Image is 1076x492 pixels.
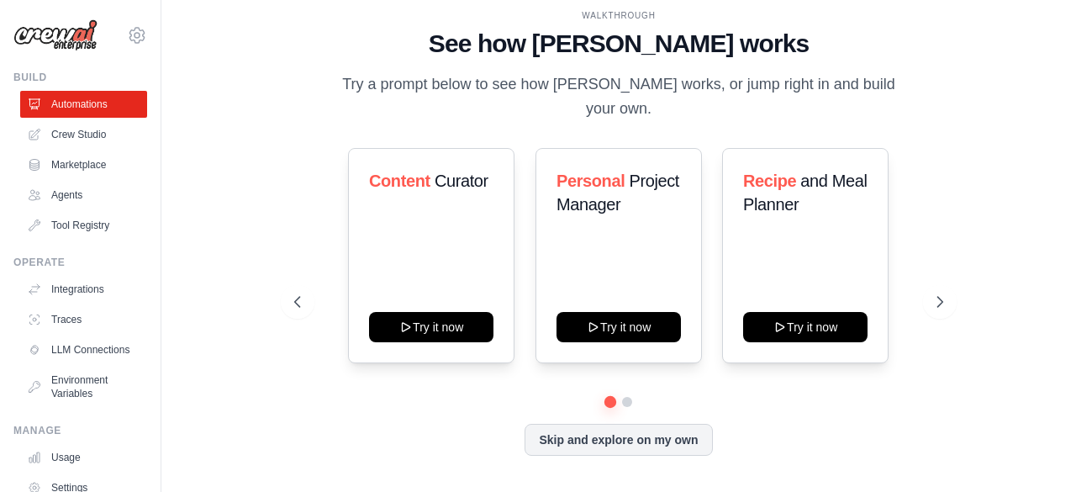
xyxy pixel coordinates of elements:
[336,72,901,122] p: Try a prompt below to see how [PERSON_NAME] works, or jump right in and build your own.
[435,172,488,190] span: Curator
[369,312,493,342] button: Try it now
[294,9,942,22] div: WALKTHROUGH
[294,29,942,59] h1: See how [PERSON_NAME] works
[20,306,147,333] a: Traces
[13,19,98,51] img: Logo
[743,172,867,214] span: and Meal Planner
[556,172,625,190] span: Personal
[556,312,681,342] button: Try it now
[13,256,147,269] div: Operate
[20,182,147,209] a: Agents
[525,424,712,456] button: Skip and explore on my own
[20,444,147,471] a: Usage
[13,424,147,437] div: Manage
[20,91,147,118] a: Automations
[743,312,868,342] button: Try it now
[556,172,679,214] span: Project Manager
[13,71,147,84] div: Build
[20,367,147,407] a: Environment Variables
[20,276,147,303] a: Integrations
[20,336,147,363] a: LLM Connections
[20,121,147,148] a: Crew Studio
[369,172,430,190] span: Content
[20,151,147,178] a: Marketplace
[743,172,796,190] span: Recipe
[20,212,147,239] a: Tool Registry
